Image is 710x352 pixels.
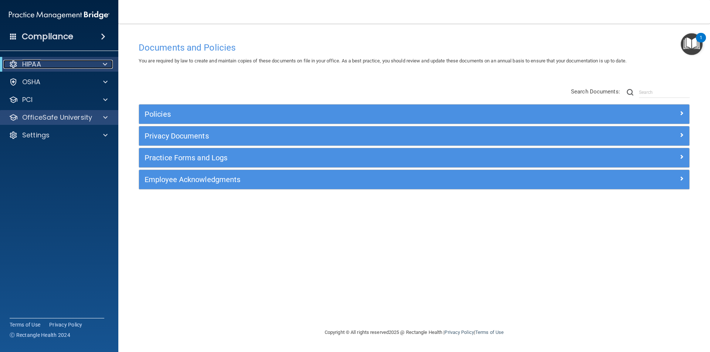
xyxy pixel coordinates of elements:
a: OfficeSafe University [9,113,108,122]
h5: Privacy Documents [145,132,546,140]
p: OfficeSafe University [22,113,92,122]
div: 1 [700,38,702,47]
p: PCI [22,95,33,104]
h5: Policies [145,110,546,118]
h4: Documents and Policies [139,43,690,52]
span: You are required by law to create and maintain copies of these documents on file in your office. ... [139,58,626,64]
iframe: Drift Widget Chat Controller [582,300,701,329]
p: Settings [22,131,50,140]
a: Terms of Use [10,321,40,328]
a: Terms of Use [475,329,504,335]
p: OSHA [22,78,41,86]
h4: Compliance [22,31,73,42]
p: HIPAA [22,60,41,69]
img: PMB logo [9,8,109,23]
a: Policies [145,108,684,120]
img: ic-search.3b580494.png [627,89,633,96]
div: Copyright © All rights reserved 2025 @ Rectangle Health | | [279,321,549,344]
a: OSHA [9,78,108,86]
button: Open Resource Center, 1 new notification [681,33,703,55]
a: PCI [9,95,108,104]
h5: Practice Forms and Logs [145,154,546,162]
span: Search Documents: [571,88,620,95]
a: Privacy Policy [444,329,474,335]
a: Employee Acknowledgments [145,174,684,185]
a: Practice Forms and Logs [145,152,684,164]
h5: Employee Acknowledgments [145,175,546,184]
a: Privacy Documents [145,130,684,142]
input: Search [639,87,690,98]
span: Ⓒ Rectangle Health 2024 [10,331,70,339]
a: Privacy Policy [49,321,82,328]
a: HIPAA [9,60,107,69]
a: Settings [9,131,108,140]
